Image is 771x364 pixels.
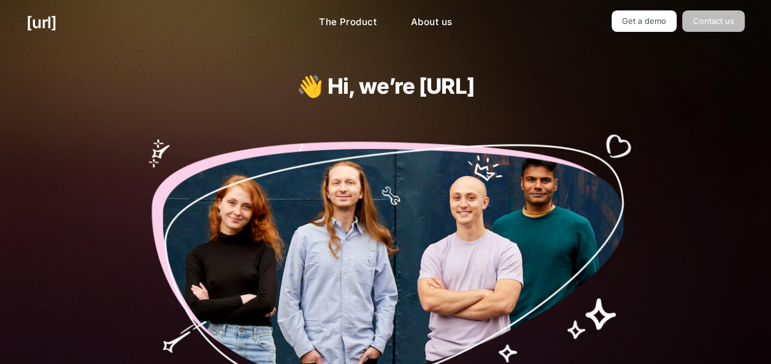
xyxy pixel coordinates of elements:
a: Contact us [682,10,745,32]
h1: 👋 Hi, we’re [URL] [185,74,586,98]
a: The Product [309,10,386,34]
a: Get a demo [612,10,677,32]
a: [URL] [26,10,56,34]
a: About us [401,10,462,34]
